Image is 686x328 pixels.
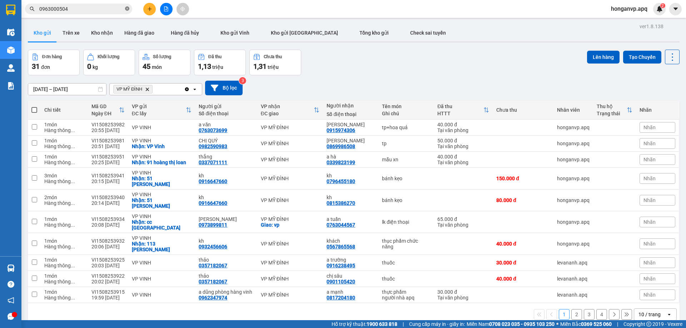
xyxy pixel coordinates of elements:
[410,30,446,36] span: Check sai tuyến
[382,276,430,282] div: thuốc
[327,216,375,222] div: a tuấn
[44,107,84,113] div: Chi tiết
[113,85,153,94] span: VP MỸ ĐÌNH, close by backspace
[437,138,489,143] div: 50.000 đ
[327,263,355,268] div: 0916238495
[7,264,15,272] img: warehouse-icon
[116,86,142,92] span: VP MỸ ĐÌNH
[44,127,84,133] div: Hàng thông thường
[132,192,192,197] div: VP VINH
[199,238,253,244] div: kh
[132,160,192,165] div: Nhận: 91 hoàng thị loan
[359,30,389,36] span: Tổng kho gửi
[44,143,84,149] div: Hàng thông thường
[220,30,249,36] span: Kho gửi Vinh
[327,154,375,160] div: a hà
[205,81,243,95] button: Bộ lọc
[132,197,192,209] div: Nhận: 51 lý tự trọng
[91,257,125,263] div: VI1508253925
[98,54,119,59] div: Khối lượng
[261,125,320,130] div: VP MỸ ĐÌNH
[91,279,125,284] div: 20:02 [DATE]
[44,160,84,165] div: Hàng thông thường
[71,279,75,284] span: ...
[643,176,656,181] span: Nhãn
[327,195,375,200] div: kh
[434,101,493,120] th: Toggle SortBy
[91,195,125,200] div: VI1508253940
[199,216,253,222] div: minh nguyệt
[171,30,199,36] span: Hàng đã hủy
[643,219,656,225] span: Nhãn
[382,111,430,116] div: Ghi chú
[91,111,119,116] div: Ngày ĐH
[91,178,125,184] div: 20:15 [DATE]
[91,200,125,206] div: 20:14 [DATE]
[327,122,375,127] div: Kim Anh
[8,281,14,288] span: question-circle
[30,6,35,11] span: search
[327,257,375,263] div: a trường
[382,157,430,162] div: mẫu xn
[327,295,355,301] div: 0817204180
[91,273,125,279] div: VI1508253922
[496,276,550,282] div: 40.000 đ
[28,50,80,75] button: Đơn hàng31đơn
[409,320,465,328] span: Cung cấp máy in - giấy in:
[199,273,253,279] div: thảo
[249,50,301,75] button: Chưa thu1,31 triệu
[643,276,656,282] span: Nhãn
[437,143,489,149] div: Tại văn phòng
[643,260,656,266] span: Nhãn
[199,200,227,206] div: 0916647660
[132,213,192,219] div: VP VINH
[93,64,98,70] span: kg
[198,62,211,71] span: 1,13
[327,200,355,206] div: 0815386270
[71,222,75,228] span: ...
[139,50,190,75] button: Số lượng45món
[71,200,75,206] span: ...
[557,197,590,203] div: honganvp.apq
[8,313,14,320] span: message
[646,322,651,327] span: copyright
[199,244,227,249] div: 0932456606
[623,51,661,64] button: Tạo Chuyến
[145,87,149,91] svg: Delete
[199,111,253,116] div: Số điện thoại
[327,127,355,133] div: 0915974306
[261,111,314,116] div: ĐC giao
[71,178,75,184] span: ...
[199,127,227,133] div: 0763073699
[597,104,627,109] div: Thu hộ
[199,173,253,178] div: kh
[382,260,430,266] div: thuốc
[164,6,169,11] span: file-add
[44,289,84,295] div: 1 món
[268,64,279,70] span: triệu
[437,295,489,301] div: Tại văn phòng
[160,3,173,15] button: file-add
[559,309,570,320] button: 1
[199,295,227,301] div: 0962347974
[44,263,84,268] div: Hàng thông thường
[32,62,40,71] span: 31
[44,295,84,301] div: Hàng thông thường
[194,50,246,75] button: Đã thu1,13 triệu
[91,138,125,143] div: VI1508253981
[327,138,375,143] div: QUANG ANH
[132,276,192,282] div: VP VINH
[557,157,590,162] div: honganvp.apq
[587,51,620,64] button: Lên hàng
[44,138,84,143] div: 1 món
[437,160,489,165] div: Tại văn phòng
[7,46,15,54] img: warehouse-icon
[672,6,679,12] span: caret-down
[91,222,125,228] div: 20:08 [DATE]
[264,54,282,59] div: Chưa thu
[437,111,483,116] div: HTTT
[199,154,253,160] div: thắng
[367,321,397,327] strong: 1900 633 818
[382,125,430,130] div: tp+hoa quả
[643,241,656,247] span: Nhãn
